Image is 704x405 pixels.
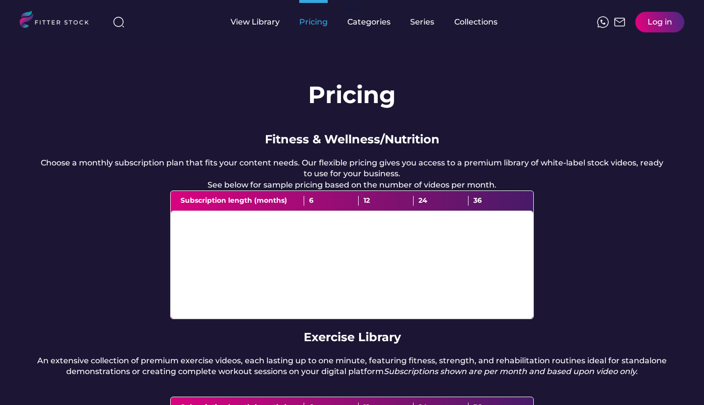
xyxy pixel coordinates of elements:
div: 12 [359,196,414,206]
img: Frame%2051.svg [614,16,626,28]
div: An extensive collection of premium exercise videos, each lasting up to one minute, featuring fitn... [20,355,684,378]
img: search-normal%203.svg [113,16,125,28]
div: Subscription length (months) [181,196,304,206]
div: Fitness & Wellness/Nutrition [265,131,440,148]
div: View Library [231,17,280,27]
em: Subscriptions shown are per month and based upon video only. [384,367,638,376]
div: Choose a monthly subscription plan that fits your content needs. Our flexible pricing gives you a... [39,158,665,190]
div: 6 [304,196,359,206]
img: meteor-icons_whatsapp%20%281%29.svg [597,16,609,28]
div: 36 [469,196,523,206]
div: Log in [648,17,672,27]
div: Pricing [299,17,328,27]
div: Series [410,17,435,27]
div: fvck [347,5,360,15]
img: LOGO.svg [20,11,97,31]
div: Categories [347,17,391,27]
div: 24 [414,196,469,206]
h1: Pricing [308,79,396,111]
div: Exercise Library [304,329,401,346]
div: Collections [454,17,497,27]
